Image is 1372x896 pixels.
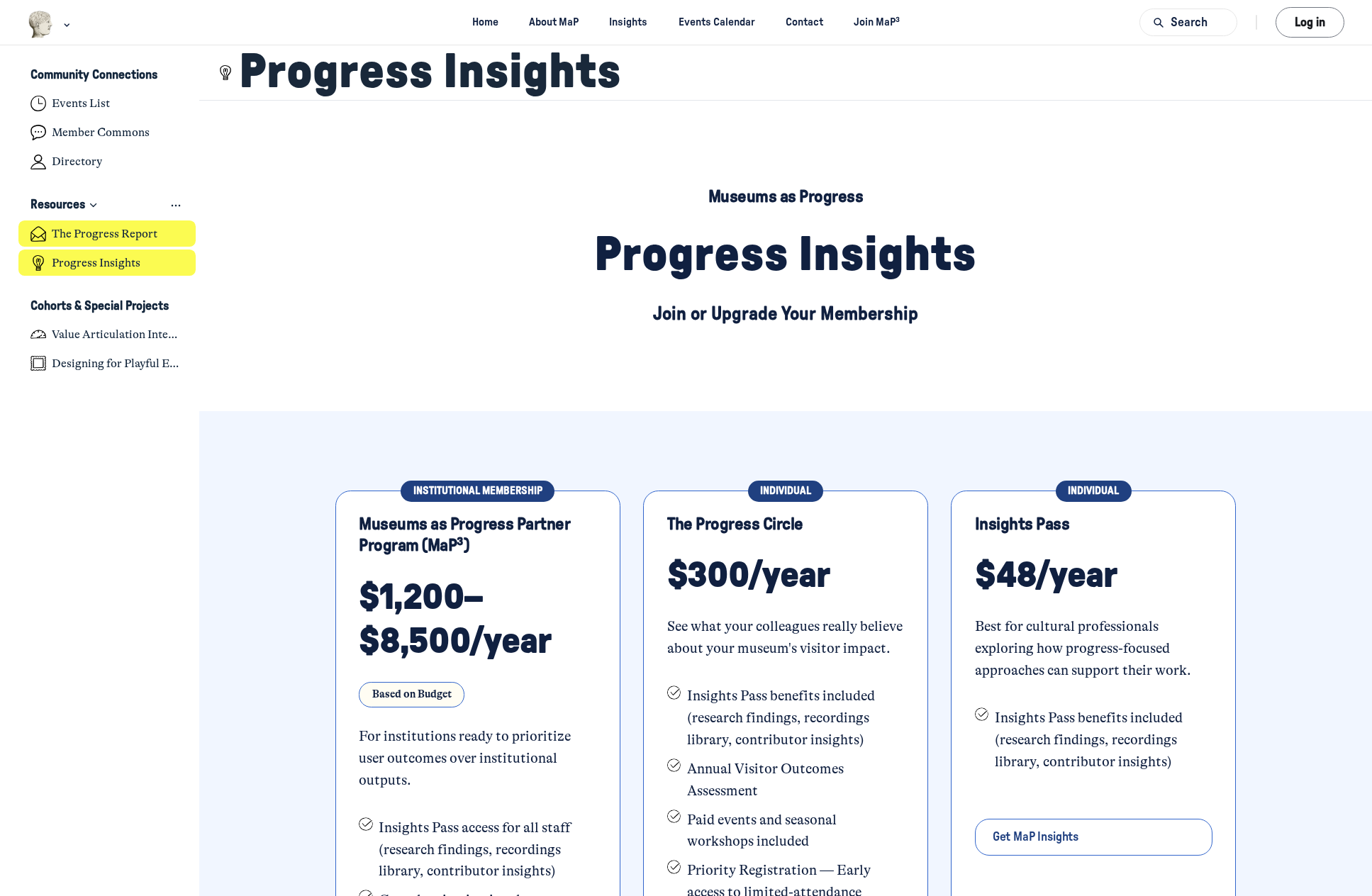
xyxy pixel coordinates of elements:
[18,194,196,218] button: ResourcesCollapse space
[30,68,157,83] h3: Community Connections
[18,294,196,318] button: Cohorts & Special ProjectsCollapse space
[86,198,101,213] div: Collapse space
[687,810,905,853] span: Paid events and seasonal workshops included
[708,189,863,206] span: Museums as Progress
[687,685,905,751] span: Insights Pass benefits included (research findings, recordings library, contributor insights)
[842,9,913,35] a: Join MaP³
[52,227,157,241] h4: The Progress Report
[239,43,621,102] h1: Progress Insights
[666,9,767,35] a: Events Calendar
[1139,9,1237,36] button: Search
[667,758,681,772] img: Icon
[460,9,511,35] a: Home
[653,305,918,323] span: Join or Upgrade Your Membership
[379,817,596,883] span: Insights Pass access for all staff (research findings, recordings library, contributor insights)
[52,357,184,371] h4: Designing for Playful Engagement
[667,557,831,594] span: $300/year
[359,728,574,788] span: For institutions ready to prioritize user outcomes over institutional outputs.
[18,250,196,276] a: Progress Insights
[597,9,660,35] a: Insights
[667,618,905,656] span: See what your colleagues really believe about your museum's visitor impact.
[975,618,1191,678] span: Best for cultural professionals exploring how progress-focused approaches can support their work.
[1056,481,1132,502] span: Individual
[359,579,552,660] span: $1,200–$8,500/year
[359,817,372,831] img: Icon
[52,125,150,140] h4: Member Commons
[667,860,681,873] img: Icon
[975,819,1212,856] a: Get MaP Insights
[30,198,85,213] h3: Resources
[748,481,824,502] span: Individual
[28,11,54,38] img: Museums as Progress logo
[517,9,591,35] a: About MaP
[975,707,988,721] img: Icon
[359,516,574,554] span: Museums as Progress Partner Program (MaP³)
[30,299,169,314] h3: Cohorts & Special Projects
[667,685,681,699] img: Icon
[52,96,110,111] h4: Events List
[28,9,74,40] button: Museums as Progress logo
[372,688,452,700] span: Based on Budget
[975,516,1069,533] span: Insights Pass
[52,327,184,342] h4: Value Articulation Intensive (Cultural Leadership Lab)
[594,230,976,279] span: Progress Insights
[401,481,554,502] span: Institutional Membership
[773,9,835,35] a: Contact
[169,198,184,213] button: View space group options
[667,810,681,823] img: Icon
[18,321,196,347] a: Value Articulation Intensive (Cultural Leadership Lab)
[199,45,1372,101] header: Page Header
[18,220,196,247] a: The Progress Report
[18,120,196,146] a: Member Commons
[995,707,1212,773] span: Insights Pass benefits included (research findings, recordings library, contributor insights)
[687,758,905,802] span: Annual Visitor Outcomes Assessment
[52,256,140,270] h4: Progress Insights
[1276,7,1344,38] button: Log in
[18,149,196,175] a: Directory
[975,557,1117,594] span: $48/year
[18,64,196,88] button: Community ConnectionsCollapse space
[18,350,196,376] a: Designing for Playful Engagement
[667,516,803,533] span: The Progress Circle
[52,155,102,169] h4: Directory
[993,831,1078,843] span: Get MaP Insights
[18,91,196,117] a: Events List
